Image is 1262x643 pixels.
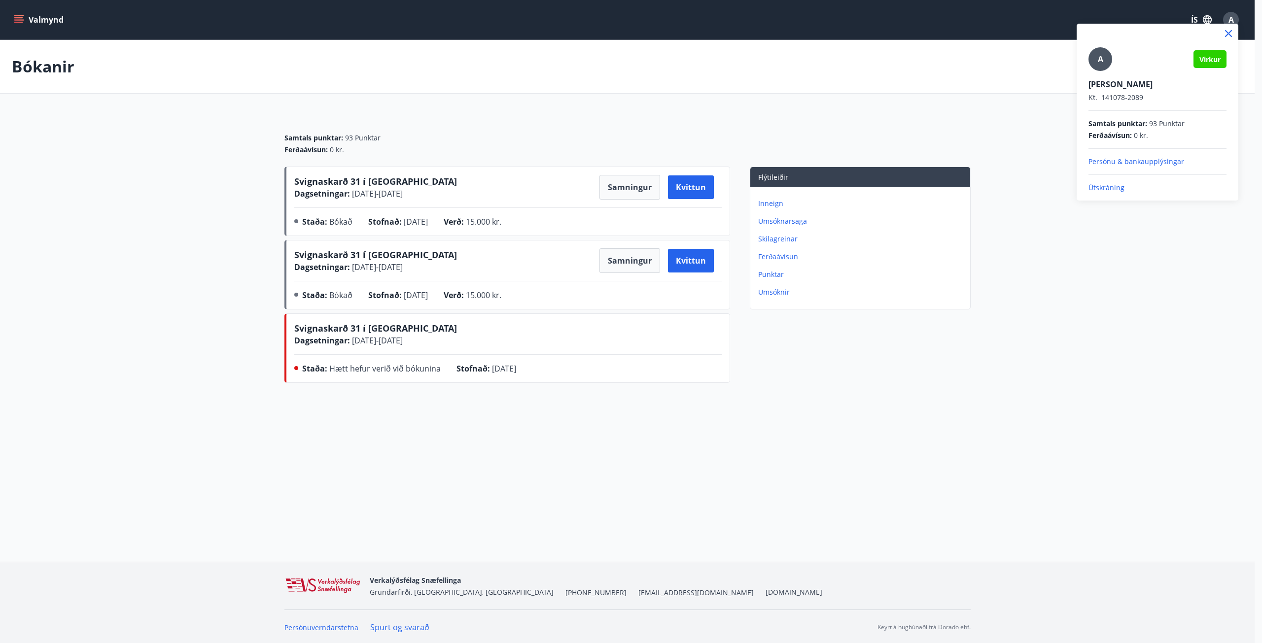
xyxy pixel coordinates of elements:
[1088,93,1097,102] span: Kt.
[1088,183,1227,193] p: Útskráning
[1149,119,1185,129] span: 93 Punktar
[1088,131,1132,140] span: Ferðaávísun :
[1088,119,1147,129] span: Samtals punktar :
[1134,131,1148,140] span: 0 kr.
[1199,55,1221,64] span: Virkur
[1088,93,1227,102] p: 141078-2089
[1088,79,1227,90] p: [PERSON_NAME]
[1088,157,1227,167] p: Persónu & bankaupplýsingar
[1098,54,1103,65] span: A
